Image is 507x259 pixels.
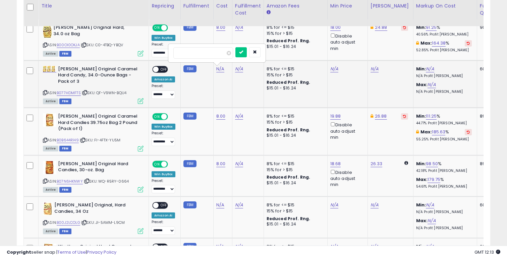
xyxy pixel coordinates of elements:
[59,51,71,57] span: FBM
[43,66,144,103] div: ASIN:
[267,66,322,72] div: 8% for <= $15
[267,44,322,50] div: $15.01 - $16.24
[416,113,426,119] b: Min:
[152,220,175,235] div: Preset:
[330,32,362,52] div: Disable auto adjust min
[58,161,139,175] b: [PERSON_NAME] Original Hard Candies, 30-oz. Bag
[267,30,322,37] div: 15% for > $15
[216,202,224,208] a: N/A
[43,202,53,215] img: 51HvkM2Gx8L._SL40_.jpg
[267,2,325,9] div: Amazon Fees
[80,137,120,143] span: | SKU: FI-4FTX-YU5M
[416,113,472,126] div: %
[43,51,58,57] span: All listings currently available for purchase on Amazon
[183,65,196,72] small: FBM
[371,202,379,208] a: N/A
[43,24,144,56] div: ASIN:
[153,161,161,167] span: ON
[153,25,161,31] span: ON
[426,160,438,167] a: 98.50
[183,201,196,208] small: FBM
[152,84,175,99] div: Preset:
[267,167,322,173] div: 15% for > $15
[480,2,503,16] div: Fulfillable Quantity
[183,24,196,31] small: FBM
[426,202,434,208] a: N/A
[57,249,86,255] a: Terms of Use
[183,113,196,120] small: FBM
[416,160,426,167] b: Min:
[152,76,175,82] div: Amazon AI
[267,72,322,78] div: 15% for > $15
[416,161,472,173] div: %
[216,113,226,120] a: 8.00
[480,66,501,72] div: 60
[167,161,178,167] span: OFF
[216,66,224,72] a: N/A
[152,35,175,41] div: Win BuyBox
[152,179,175,194] div: Preset:
[267,127,311,133] b: Reduced Prof. Rng.
[375,113,387,120] a: 26.88
[416,74,472,78] p: N/A Profit [PERSON_NAME]
[375,24,387,31] a: 24.88
[267,216,311,221] b: Reduced Prof. Rng.
[480,202,501,208] div: 60
[235,202,243,208] a: N/A
[152,171,175,177] div: Win BuyBox
[330,66,338,72] a: N/A
[416,169,472,173] p: 42.18% Profit [PERSON_NAME]
[428,176,440,183] a: 179.75
[416,40,472,53] div: %
[480,161,501,167] div: 89
[474,249,500,255] span: 2025-09-16 12:13 GMT
[59,146,71,151] span: FBM
[159,66,169,72] span: OFF
[480,113,501,119] div: 89
[428,217,436,224] a: N/A
[57,220,80,225] a: B00J2LCOLG
[416,226,472,231] p: N/A Profit [PERSON_NAME]
[416,24,472,37] div: %
[41,2,146,9] div: Title
[416,89,472,94] p: N/A Profit [PERSON_NAME]
[426,24,437,31] a: 91.25
[59,229,71,234] span: FBM
[235,160,243,167] a: N/A
[371,160,383,167] a: 26.33
[267,24,322,30] div: 8% for <= $15
[153,114,161,120] span: ON
[159,203,169,208] span: OFF
[267,85,322,91] div: $15.01 - $16.24
[43,161,144,192] div: ASIN:
[59,187,71,193] span: FBM
[235,24,243,31] a: N/A
[416,24,426,30] b: Min:
[416,129,472,141] div: %
[216,160,226,167] a: 8.00
[330,169,362,188] div: Disable auto adjust min
[480,24,501,30] div: 90
[53,24,135,39] b: [PERSON_NAME] Original Hard, 34.0 oz Bag
[43,202,144,233] div: ASIN:
[152,131,175,146] div: Preset:
[87,249,116,255] a: Privacy Policy
[416,48,472,53] p: 52.85% Profit [PERSON_NAME]
[416,32,472,37] p: 40.56% Profit [PERSON_NAME]
[7,249,116,256] div: seller snap | |
[43,24,52,38] img: 51-6tExT31L._SL40_.jpg
[416,66,426,72] b: Min:
[330,202,338,208] a: N/A
[267,113,322,119] div: 8% for <= $15
[43,229,58,234] span: All listings currently available for purchase on Amazon
[7,249,31,255] strong: Copyright
[330,2,365,9] div: Min Price
[152,42,175,57] div: Preset:
[371,66,379,72] a: N/A
[416,210,472,214] p: N/A Profit [PERSON_NAME]
[43,146,58,151] span: All listings currently available for purchase on Amazon
[235,113,243,120] a: N/A
[183,160,196,167] small: FBM
[216,2,229,9] div: Cost
[420,129,432,135] b: Max:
